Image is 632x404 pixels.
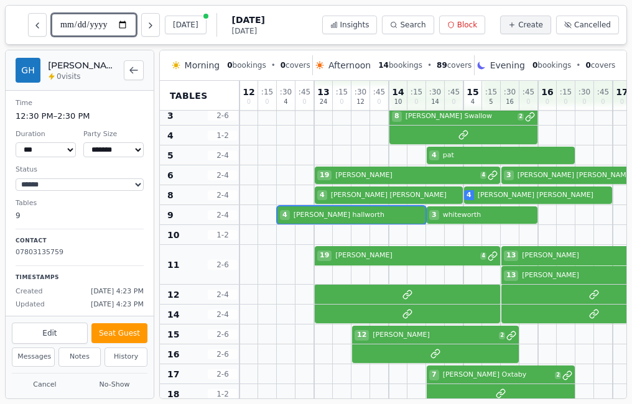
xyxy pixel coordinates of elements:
button: History [105,347,147,367]
dd: 12:30 PM – 2:30 PM [16,110,144,122]
span: 2 - 6 [208,349,238,359]
span: 3 [167,109,174,122]
span: 12 [356,99,365,105]
span: 4 [480,252,486,260]
span: 13 [504,270,518,281]
span: [PERSON_NAME] [333,250,479,261]
dt: Status [16,165,144,175]
span: • [271,60,276,70]
span: : 30 [280,88,292,96]
span: 9 [167,209,174,221]
span: [DATE] [232,26,265,36]
span: [PERSON_NAME] [370,330,498,341]
span: : 45 [448,88,460,96]
span: [PERSON_NAME] [PERSON_NAME] [328,190,460,201]
span: 14 [392,88,404,96]
span: 0 visits [57,71,81,81]
span: 2 - 6 [208,329,238,339]
span: : 30 [355,88,366,96]
span: 89 [437,61,447,70]
span: 4 [467,190,472,201]
span: 12 [167,288,179,301]
p: Contact [16,237,144,246]
span: 1 - 2 [208,131,238,140]
span: 10 [394,99,402,105]
span: 1 - 2 [208,230,238,240]
span: 0 [340,99,343,105]
button: Cancel [12,377,78,393]
button: [DATE] [165,16,207,34]
span: bookings [227,60,266,70]
span: 2 - 4 [208,310,238,319]
dt: Duration [16,129,76,140]
span: 14 [378,61,389,70]
span: 0 [582,99,586,105]
button: Cancelled [556,16,619,34]
span: Afternoon [328,59,371,71]
span: 4 [280,210,290,221]
span: Created [16,287,43,297]
span: 11 [167,259,179,271]
span: [PERSON_NAME] hallworth [291,210,423,221]
span: 2 - 4 [208,170,238,180]
span: 0 [452,99,455,105]
span: 4 [284,99,287,105]
span: [PERSON_NAME] [PERSON_NAME] [475,190,610,201]
span: 2 [555,372,561,379]
span: 0 [526,99,530,105]
span: 0 [302,99,306,105]
span: : 15 [261,88,273,96]
span: 17 [167,368,179,380]
span: 16 [541,88,553,96]
span: [DATE] [232,14,265,26]
span: 13 [504,250,518,261]
span: : 15 [336,88,348,96]
span: 16 [167,348,179,360]
span: 14 [431,99,439,105]
span: Search [400,20,425,30]
button: Next day [141,13,160,37]
span: 2 - 4 [208,190,238,200]
span: 8 [167,189,174,201]
span: 19 [317,250,332,261]
dt: Tables [16,198,144,209]
span: 12 [243,88,254,96]
span: 0 [546,99,549,105]
span: : 45 [299,88,310,96]
span: pat [440,150,572,161]
span: : 45 [597,88,609,96]
span: 1 - 2 [208,389,238,399]
button: Seat Guest [91,323,147,343]
span: 0 [247,99,251,105]
span: 3 [429,210,439,221]
span: Tables [170,90,208,102]
dt: Time [16,98,144,109]
span: 15 [167,328,179,341]
span: 4 [167,129,174,142]
span: 0 [377,99,381,105]
span: 2 - 6 [208,111,238,121]
span: : 30 [504,88,516,96]
span: 17 [616,88,628,96]
span: : 15 [560,88,572,96]
span: : 45 [523,88,534,96]
span: 18 [167,388,179,400]
p: 07803135759 [16,247,144,258]
button: Create [500,16,551,34]
span: whiteworth [440,210,535,221]
span: 5 [489,99,493,105]
span: 13 [317,88,329,96]
span: [DATE] 4:23 PM [91,300,144,310]
span: covers [437,60,472,70]
button: Insights [322,16,378,34]
span: 16 [506,99,514,105]
span: 0 [227,61,232,70]
span: • [427,60,432,70]
span: 5 [167,149,174,162]
span: 2 - 4 [208,150,238,160]
span: 15 [467,88,478,96]
span: covers [585,60,615,70]
span: : 15 [411,88,422,96]
span: [PERSON_NAME] Oxtaby [440,370,554,380]
span: 0 [620,99,624,105]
